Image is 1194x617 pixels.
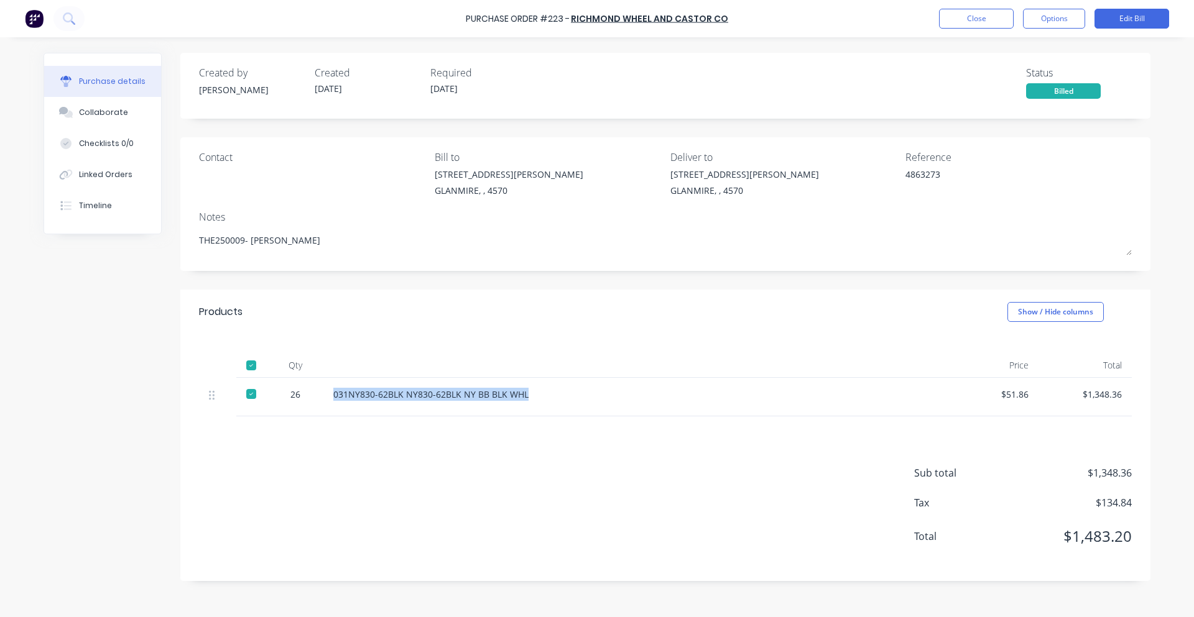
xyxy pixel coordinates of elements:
div: Purchase details [79,76,146,87]
div: [STREET_ADDRESS][PERSON_NAME] [435,168,583,181]
span: $134.84 [1007,495,1132,510]
div: Collaborate [79,107,128,118]
div: Created [315,65,420,80]
button: Purchase details [44,66,161,97]
div: Products [199,304,243,319]
img: Factory [25,9,44,28]
span: Total [914,529,1007,544]
span: Tax [914,495,1007,510]
div: Notes [199,209,1132,224]
button: Close [939,9,1014,29]
div: Contact [199,150,425,165]
div: Status [1026,65,1132,80]
div: GLANMIRE, , 4570 [435,184,583,197]
div: Price [945,353,1039,378]
textarea: 4863273 [905,168,1061,196]
a: Richmond Wheel and Castor Co [571,12,728,25]
div: Deliver to [670,150,897,165]
div: Total [1039,353,1132,378]
span: $1,348.36 [1007,465,1132,480]
textarea: THE250009- [PERSON_NAME] [199,227,1132,255]
span: Sub total [914,465,1007,480]
button: Edit Bill [1094,9,1169,29]
button: Options [1023,9,1085,29]
div: Linked Orders [79,169,132,180]
div: Bill to [435,150,661,165]
div: Purchase Order #223 - [466,12,570,25]
button: Collaborate [44,97,161,128]
button: Checklists 0/0 [44,128,161,159]
div: Timeline [79,200,112,211]
div: Qty [267,353,323,378]
div: Reference [905,150,1132,165]
button: Linked Orders [44,159,161,190]
div: [PERSON_NAME] [199,83,305,96]
div: Created by [199,65,305,80]
div: 26 [277,388,313,401]
div: Billed [1026,83,1101,99]
div: Required [430,65,536,80]
div: [STREET_ADDRESS][PERSON_NAME] [670,168,819,181]
div: GLANMIRE, , 4570 [670,184,819,197]
div: $1,348.36 [1048,388,1122,401]
button: Timeline [44,190,161,221]
div: $51.86 [955,388,1029,401]
div: Checklists 0/0 [79,138,134,149]
div: 031NY830-62BLK NY830-62BLK NY BB BLK WHL [333,388,935,401]
button: Show / Hide columns [1007,302,1104,322]
span: $1,483.20 [1007,525,1132,547]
